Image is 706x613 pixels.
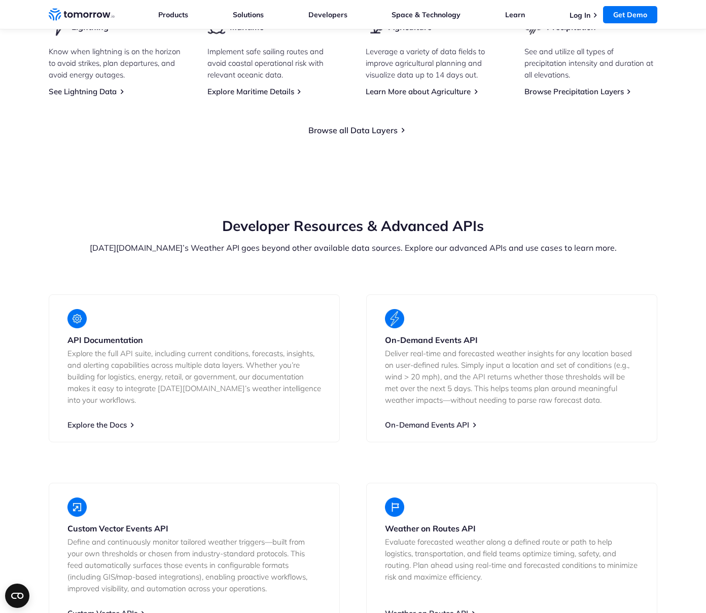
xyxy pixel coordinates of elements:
[67,523,168,533] strong: Custom Vector Events API
[505,10,525,19] a: Learn
[67,420,127,430] a: Explore the Docs
[385,420,469,430] a: On-Demand Events API
[603,6,657,23] a: Get Demo
[385,348,639,406] p: Deliver real-time and forecasted weather insights for any location based on user-defined rules. S...
[49,216,657,236] h2: Developer Resources & Advanced APIs
[570,11,590,20] a: Log In
[524,46,658,81] p: See and utilize all types of precipitation intensity and duration at all elevations.
[49,7,115,22] a: Home link
[308,125,398,135] a: Browse all Data Layers
[392,10,461,19] a: Space & Technology
[207,87,294,96] a: Explore Maritime Details
[524,87,624,96] a: Browse Precipitation Layers
[207,46,341,81] p: Implement safe sailing routes and avoid coastal operational risk with relevant oceanic data.
[67,348,321,406] p: Explore the full API suite, including current conditions, forecasts, insights, and alerting capab...
[158,10,188,19] a: Products
[385,335,478,345] strong: On-Demand Events API
[366,87,471,96] a: Learn More about Agriculture
[385,536,639,583] p: Evaluate forecasted weather along a defined route or path to help logistics, transportation, and ...
[385,523,476,533] strong: Weather on Routes API
[233,10,264,19] a: Solutions
[67,335,143,345] strong: API Documentation
[49,242,657,254] p: [DATE][DOMAIN_NAME]’s Weather API goes beyond other available data sources. Explore our advanced ...
[308,10,347,19] a: Developers
[49,87,117,96] a: See Lightning Data
[5,584,29,608] button: Open CMP widget
[49,46,182,81] p: Know when lightning is on the horizon to avoid strikes, plan departures, and avoid energy outages.
[366,46,499,81] p: Leverage a variety of data fields to improve agricultural planning and visualize data up to 14 da...
[67,536,321,594] p: Define and continuously monitor tailored weather triggers—built from your own thresholds or chose...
